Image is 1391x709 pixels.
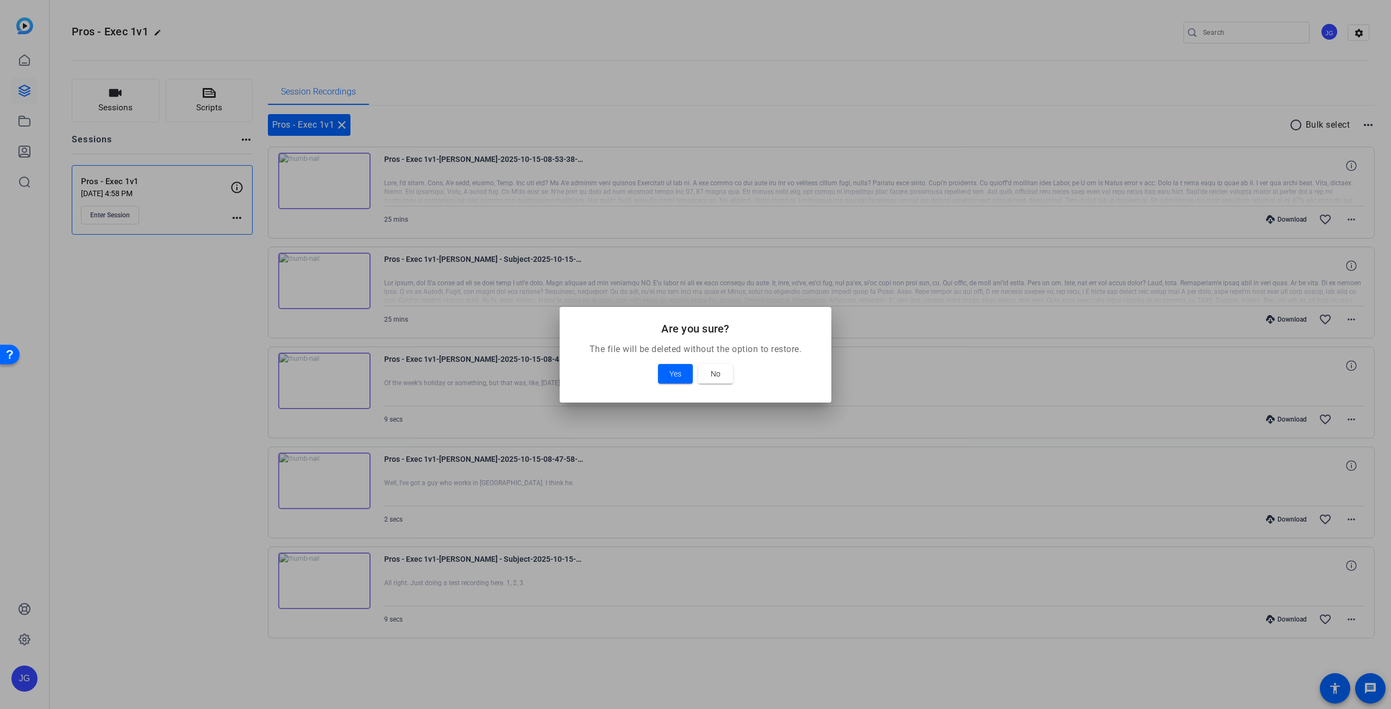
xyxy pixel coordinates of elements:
span: No [711,367,720,380]
button: Yes [658,364,693,384]
h2: Are you sure? [573,320,818,337]
button: No [698,364,733,384]
span: Yes [669,367,681,380]
p: The file will be deleted without the option to restore. [573,343,818,356]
